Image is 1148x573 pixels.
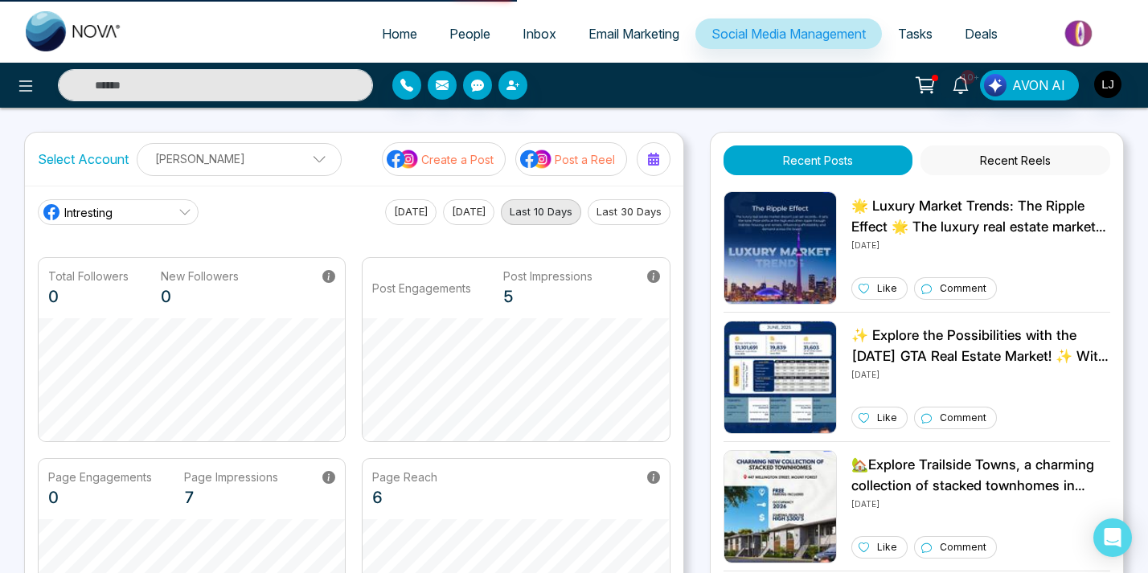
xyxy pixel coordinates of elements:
[877,411,897,425] p: Like
[421,151,494,168] p: Create a Post
[366,18,433,49] a: Home
[724,145,913,175] button: Recent Posts
[506,18,572,49] a: Inbox
[877,281,897,296] p: Like
[161,284,239,309] p: 0
[523,26,556,42] span: Inbox
[940,411,986,425] p: Comment
[1094,71,1121,98] img: User Avatar
[48,268,129,284] p: Total Followers
[588,199,670,225] button: Last 30 Days
[940,540,986,555] p: Comment
[877,540,897,555] p: Like
[695,18,882,49] a: Social Media Management
[1022,15,1138,51] img: Market-place.gif
[724,321,837,434] img: Unable to load img.
[851,366,1110,381] p: [DATE]
[941,70,980,98] a: 10+
[147,145,331,172] p: [PERSON_NAME]
[851,496,1110,510] p: [DATE]
[851,455,1110,496] p: 🏡Explore Trailside Towns, a charming collection of stacked townhomes in [GEOGRAPHIC_DATA]. Live m...
[961,70,975,84] span: 10+
[503,284,592,309] p: 5
[711,26,866,42] span: Social Media Management
[387,149,419,170] img: social-media-icon
[449,26,490,42] span: People
[385,199,437,225] button: [DATE]
[920,145,1110,175] button: Recent Reels
[501,199,581,225] button: Last 10 Days
[851,196,1110,237] p: 🌟 Luxury Market Trends: The Ripple Effect 🌟 The luxury real estate market does more than break re...
[851,237,1110,252] p: [DATE]
[965,26,998,42] span: Deals
[48,469,152,485] p: Page Engagements
[515,142,627,176] button: social-media-iconPost a Reel
[184,469,278,485] p: Page Impressions
[724,191,837,305] img: Unable to load img.
[555,151,615,168] p: Post a Reel
[372,485,437,510] p: 6
[572,18,695,49] a: Email Marketing
[161,268,239,284] p: New Followers
[851,325,1110,366] p: ✨ Explore the Possibilities with the [DATE] GTA Real Estate Market! ✨ With an average selling pri...
[588,26,679,42] span: Email Marketing
[64,204,113,221] span: Intresting
[1012,76,1065,95] span: AVON AI
[372,469,437,485] p: Page Reach
[980,70,1079,100] button: AVON AI
[184,485,278,510] p: 7
[1093,518,1132,557] div: Open Intercom Messenger
[949,18,1014,49] a: Deals
[433,18,506,49] a: People
[372,280,471,297] p: Post Engagements
[503,268,592,284] p: Post Impressions
[443,199,494,225] button: [DATE]
[26,11,122,51] img: Nova CRM Logo
[882,18,949,49] a: Tasks
[520,149,552,170] img: social-media-icon
[898,26,933,42] span: Tasks
[984,74,1007,96] img: Lead Flow
[48,485,152,510] p: 0
[382,26,417,42] span: Home
[724,450,837,563] img: Unable to load img.
[48,284,129,309] p: 0
[38,149,129,169] label: Select Account
[940,281,986,296] p: Comment
[382,142,506,176] button: social-media-iconCreate a Post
